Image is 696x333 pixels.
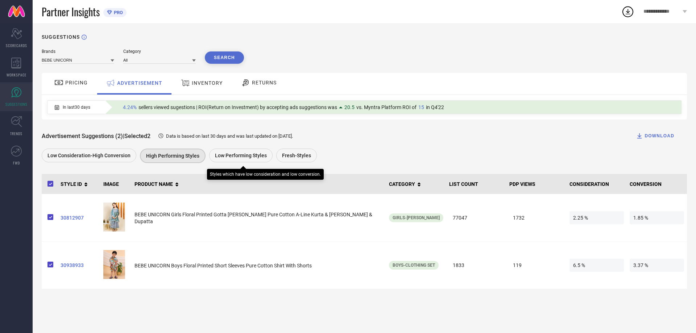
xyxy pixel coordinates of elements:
img: Kl75R8JO_f9577998d6ce4d22b810561c57f0eb8e.jpg [103,203,125,232]
div: DOWNLOAD [636,132,674,140]
th: CATEGORY [386,174,446,194]
span: Partner Insights [42,4,100,19]
span: | [123,133,124,140]
div: Category [123,49,196,54]
span: 1833 [449,259,504,272]
div: Open download list [621,5,634,18]
span: TRENDS [10,131,22,136]
span: SUGGESTIONS [5,101,28,107]
div: Percentage of sellers who have viewed suggestions for the current Insight Type [119,103,448,112]
span: INVENTORY [192,80,223,86]
span: 1.85 % [630,211,684,224]
span: 20.5 [344,104,355,110]
span: 2.25 % [569,211,624,224]
th: IMAGE [100,174,132,194]
th: CONVERSION [627,174,687,194]
span: Boys-Clothing Set [393,263,435,268]
span: Selected 2 [124,133,150,140]
a: 30938933 [61,262,98,268]
span: High Performing Styles [146,153,199,159]
span: 15 [418,104,424,110]
span: 3.37 % [630,259,684,272]
span: Data is based on last 30 days and was last updated on [DATE] . [166,133,293,139]
span: Advertisement Suggestions (2) [42,133,123,140]
a: 30812907 [61,215,98,221]
span: sellers viewed sugestions | ROI(Return on Investment) by accepting ads suggestions was [138,104,337,110]
span: Low Performing Styles [215,153,267,158]
span: BEBE UNICORN Girls Floral Printed Gotta [PERSON_NAME] Pure Cotton A-Line Kurta & [PERSON_NAME] & ... [134,212,372,224]
th: PRODUCT NAME [132,174,386,194]
span: In last 30 days [63,105,90,110]
span: PRO [112,10,123,15]
span: WORKSPACE [7,72,26,78]
span: vs. Myntra Platform ROI of [356,104,417,110]
span: ADVERTISEMENT [117,80,162,86]
span: SCORECARDS [6,43,27,48]
th: CONSIDERATION [567,174,627,194]
span: RETURNS [252,80,277,86]
th: LIST COUNT [446,174,506,194]
span: Fresh-Styles [282,153,311,158]
button: DOWNLOAD [627,129,683,143]
img: 39a1e914-99e8-4a63-99fd-e8826188fd001729840681953-BEBE-UNICORN-Boys-Floral-Printed-Short-Sleeves-... [103,250,125,279]
button: Search [205,51,244,64]
span: FWD [13,160,20,166]
span: 6.5 % [569,259,624,272]
div: Brands [42,49,114,54]
th: PDP VIEWS [506,174,567,194]
span: 77047 [449,211,504,224]
span: BEBE UNICORN Boys Floral Printed Short Sleeves Pure Cotton Shirt With Shorts [134,263,312,269]
h1: SUGGESTIONS [42,34,80,40]
span: 119 [509,259,564,272]
span: 1732 [509,211,564,224]
div: Styles which have low consideration and low conversion. [210,172,321,177]
span: Low Consideration-High Conversion [47,153,130,158]
span: PRICING [65,80,88,86]
span: Girls-[PERSON_NAME] [393,215,440,220]
span: in Q4'22 [426,104,444,110]
span: 4.24% [123,104,137,110]
th: STYLE ID [58,174,100,194]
